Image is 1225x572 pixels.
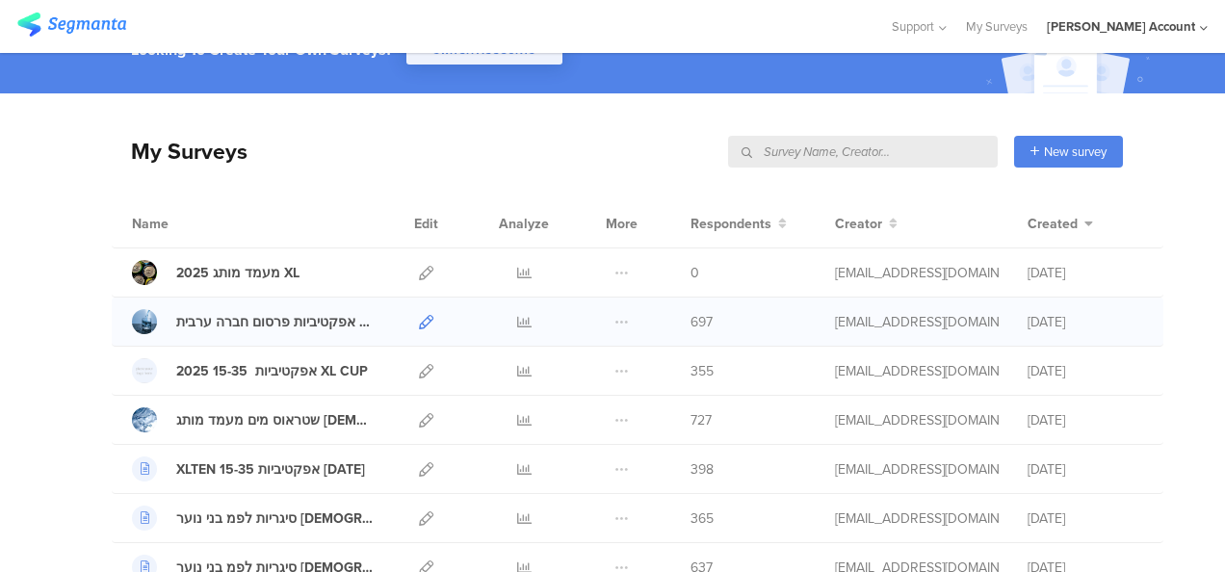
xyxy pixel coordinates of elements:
div: odelya@ifocus-r.com [835,508,999,529]
div: Analyze [495,199,553,247]
div: [DATE] [1028,508,1143,529]
a: 2025 מעמד מותג XL [132,260,300,285]
div: 2025 אפקטיביות 15-35 XL CUP [176,361,368,381]
span: 0 [691,263,699,283]
div: 2025 מעמד מותג XL [176,263,300,283]
a: XLTEN 15-35 אפקטיביות [DATE] [132,456,365,481]
div: [DATE] [1028,459,1143,480]
span: New survey [1044,143,1107,161]
span: Created [1028,214,1078,234]
div: odelya@ifocus-r.com [835,410,999,430]
div: odelya@ifocus-r.com [835,263,999,283]
div: שטראוס מים מעמד מותג ערבים ינואר 2025 [176,410,377,430]
div: Name [132,214,248,234]
div: My Surveys [112,135,248,168]
span: 398 [691,459,714,480]
span: Support [892,17,934,36]
div: [DATE] [1028,312,1143,332]
div: odelya@ifocus-r.com [835,459,999,480]
button: Creator [835,214,898,234]
button: Respondents [691,214,787,234]
span: 697 [691,312,713,332]
div: [DATE] [1028,410,1143,430]
div: XLTEN 15-35 אפקטיביות דצמבר 24 [176,459,365,480]
span: 727 [691,410,712,430]
a: סיגריות לפמ בני נוער [DEMOGRAPHIC_DATA] [132,506,377,531]
span: 365 [691,508,714,529]
input: Survey Name, Creator... [728,136,998,168]
div: More [601,199,642,247]
div: [PERSON_NAME] Account [1047,17,1195,36]
button: Created [1028,214,1093,234]
a: שטראוס מים אפקטיביות פרסום חברה ערבית [DATE] [132,309,377,334]
div: odelya@ifocus-r.com [835,312,999,332]
img: segmanta logo [17,13,126,37]
div: Edit [405,199,447,247]
div: סיגריות לפמ בני נוער ערבים [176,508,377,529]
span: 355 [691,361,714,381]
div: odelya@ifocus-r.com [835,361,999,381]
div: [DATE] [1028,263,1143,283]
span: Creator [835,214,882,234]
a: שטראוס מים מעמד מותג [DEMOGRAPHIC_DATA] [DATE] [132,407,377,432]
a: 2025 אפקטיביות 15-35 XL CUP [132,358,368,383]
div: [DATE] [1028,361,1143,381]
span: Respondents [691,214,771,234]
img: create_account_image.svg [964,12,1162,99]
div: שטראוס מים אפקטיביות פרסום חברה ערבית יוני 25 [176,312,377,332]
